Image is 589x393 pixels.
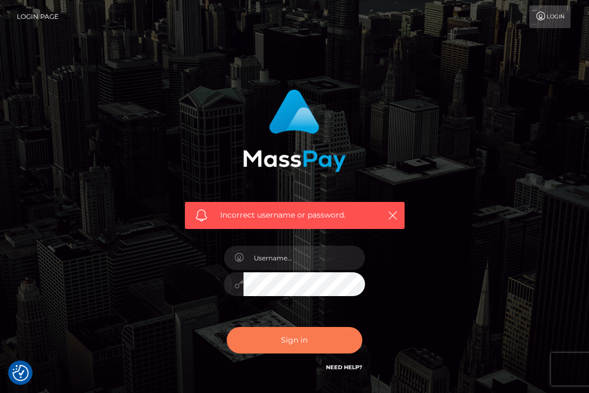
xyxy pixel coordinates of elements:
button: Consent Preferences [12,365,29,381]
img: Revisit consent button [12,365,29,381]
a: Login Page [17,5,59,28]
img: MassPay Login [243,89,346,172]
a: Login [529,5,571,28]
span: Incorrect username or password. [220,209,375,221]
button: Sign in [227,327,362,353]
a: Need Help? [326,364,362,371]
input: Username... [244,246,365,270]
